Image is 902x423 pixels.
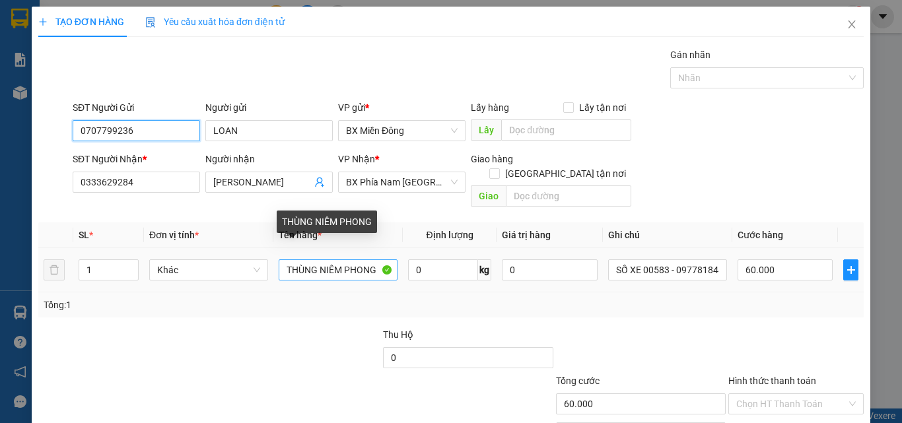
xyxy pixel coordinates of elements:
[277,211,377,233] div: THÙNG NIÊM PHONG
[205,152,333,166] div: Người nhận
[728,375,816,386] label: Hình thức thanh toán
[500,166,631,181] span: [GEOGRAPHIC_DATA] tận nơi
[574,100,631,115] span: Lấy tận nơi
[608,259,727,280] input: Ghi Chú
[7,73,16,82] span: environment
[346,121,458,141] span: BX Miền Đông
[603,222,732,248] th: Ghi chú
[338,154,375,164] span: VP Nhận
[38,16,124,27] span: TẠO ĐƠN HÀNG
[478,259,491,280] span: kg
[73,100,200,115] div: SĐT Người Gửi
[847,19,857,30] span: close
[44,259,65,280] button: delete
[79,230,89,240] span: SL
[843,259,858,280] button: plus
[471,119,501,141] span: Lấy
[501,119,631,141] input: Dọc đường
[556,375,600,386] span: Tổng cước
[471,154,513,164] span: Giao hàng
[145,17,156,28] img: icon
[205,100,333,115] div: Người gửi
[471,185,506,207] span: Giao
[314,177,325,187] span: user-add
[502,230,551,240] span: Giá trị hàng
[38,17,48,26] span: plus
[738,230,783,240] span: Cước hàng
[7,56,91,71] li: VP BX Miền Đông
[7,73,69,98] b: 339 Đinh Bộ Lĩnh, P26
[506,185,631,207] input: Dọc đường
[338,100,466,115] div: VP gửi
[91,56,176,100] li: VP VP [GEOGRAPHIC_DATA] xe Limousine
[149,230,199,240] span: Đơn vị tính
[7,7,191,32] li: Cúc Tùng
[844,265,858,275] span: plus
[670,49,711,60] label: Gán nhãn
[426,230,473,240] span: Định lượng
[157,260,260,280] span: Khác
[502,259,597,280] input: 0
[346,172,458,192] span: BX Phía Nam Nha Trang
[279,259,398,280] input: VD: Bàn, Ghế
[44,298,349,312] div: Tổng: 1
[73,152,200,166] div: SĐT Người Nhận
[833,7,870,44] button: Close
[145,16,285,27] span: Yêu cầu xuất hóa đơn điện tử
[471,102,509,113] span: Lấy hàng
[383,329,413,340] span: Thu Hộ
